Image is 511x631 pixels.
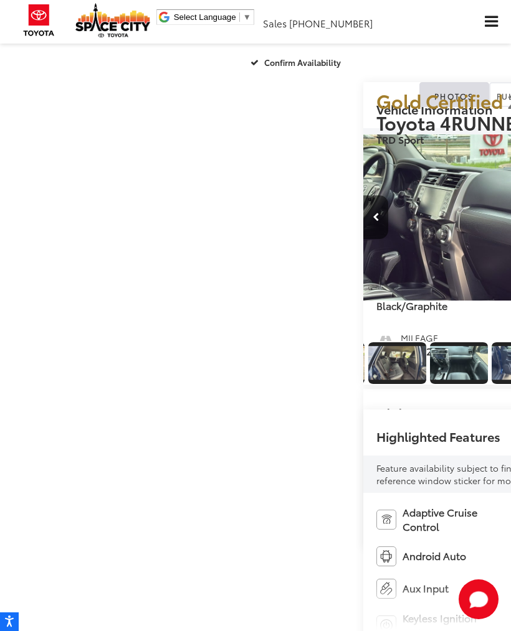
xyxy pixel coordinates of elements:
[264,57,341,68] span: Confirm Availability
[459,579,499,619] svg: Start Chat
[376,510,396,530] img: Adaptive Cruise Control
[289,16,373,30] span: [PHONE_NUMBER]
[419,82,489,107] a: Photos
[239,12,240,22] span: ​
[376,579,396,599] img: Aux Input
[459,579,499,619] button: Toggle Chat Window
[403,549,466,563] span: Android Auto
[174,12,236,22] span: Select Language
[376,546,396,566] img: Android Auto
[376,87,503,114] span: Gold Certified
[75,3,150,37] img: Space City Toyota
[363,195,388,239] button: Previous image
[368,346,427,380] img: 2024 Toyota 4RUNNER TRD Sport
[244,51,351,73] button: Confirm Availability
[174,12,251,22] a: Select Language​
[403,505,505,534] span: Adaptive Cruise Control
[429,346,489,380] img: 2024 Toyota 4RUNNER TRD Sport
[376,429,500,443] h2: Highlighted Features
[263,16,287,30] span: Sales
[368,341,426,385] a: Expand Photo 28
[430,341,488,385] a: Expand Photo 29
[376,132,424,146] span: TRD Sport
[243,12,251,22] span: ▼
